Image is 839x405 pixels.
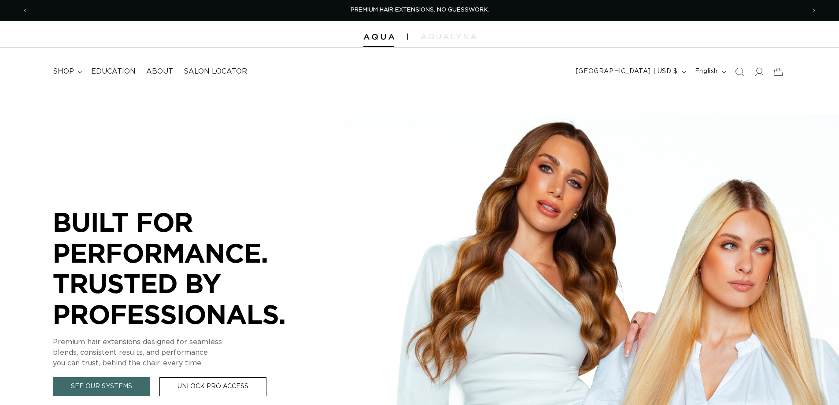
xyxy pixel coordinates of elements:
[690,63,730,80] button: English
[141,62,178,82] a: About
[53,337,317,368] p: Premium hair extensions designed for seamless blends, consistent results, and performance you can...
[159,377,266,396] a: Unlock Pro Access
[178,62,252,82] a: Salon Locator
[53,207,317,329] p: BUILT FOR PERFORMANCE. TRUSTED BY PROFESSIONALS.
[86,62,141,82] a: Education
[146,67,173,76] span: About
[91,67,136,76] span: Education
[184,67,247,76] span: Salon Locator
[53,377,150,396] a: See Our Systems
[53,67,74,76] span: shop
[351,7,489,13] span: PREMIUM HAIR EXTENSIONS. NO GUESSWORK.
[570,63,690,80] button: [GEOGRAPHIC_DATA] | USD $
[421,34,476,39] img: aqualyna.com
[48,62,86,82] summary: shop
[15,2,35,19] button: Previous announcement
[576,67,678,76] span: [GEOGRAPHIC_DATA] | USD $
[804,2,824,19] button: Next announcement
[695,67,718,76] span: English
[730,62,749,82] summary: Search
[363,34,394,40] img: Aqua Hair Extensions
